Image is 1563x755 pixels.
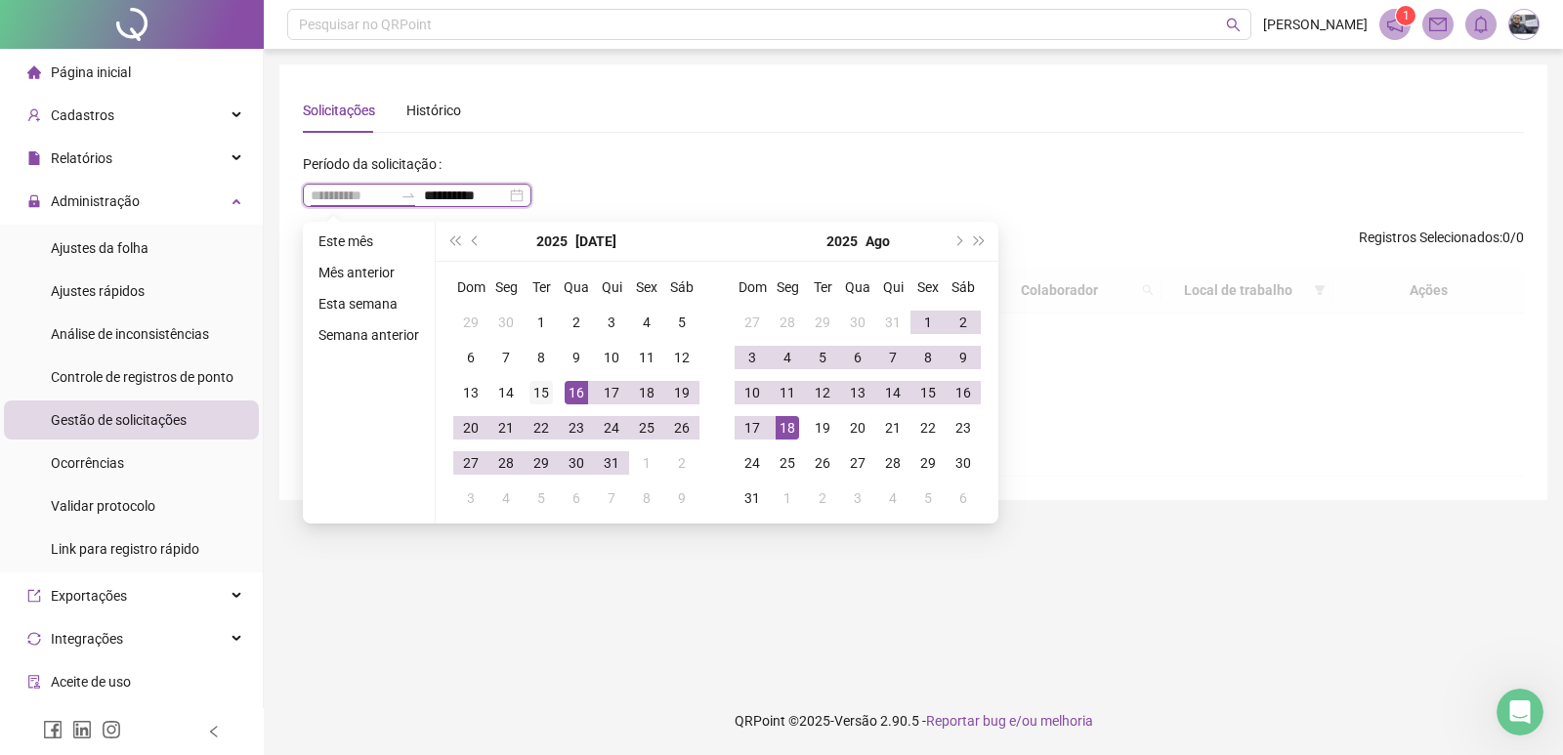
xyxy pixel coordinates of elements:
[916,451,940,475] div: 29
[600,311,623,334] div: 3
[635,416,658,440] div: 25
[770,481,805,516] td: 2025-09-01
[51,193,140,209] span: Administração
[459,416,483,440] div: 20
[946,410,981,445] td: 2025-08-23
[910,445,946,481] td: 2025-08-29
[51,64,131,80] span: Página inicial
[811,416,834,440] div: 19
[406,100,461,121] div: Histórico
[51,541,199,557] span: Link para registro rápido
[776,311,799,334] div: 28
[600,346,623,369] div: 10
[529,346,553,369] div: 8
[524,340,559,375] td: 2025-07-08
[51,498,155,514] span: Validar protocolo
[51,455,124,471] span: Ocorrências
[926,713,1093,729] span: Reportar bug e/ou melhoria
[770,445,805,481] td: 2025-08-25
[740,486,764,510] div: 31
[453,410,488,445] td: 2025-07-20
[846,416,869,440] div: 20
[881,311,905,334] div: 31
[840,340,875,375] td: 2025-08-06
[524,410,559,445] td: 2025-07-22
[629,340,664,375] td: 2025-07-11
[524,445,559,481] td: 2025-07-29
[916,416,940,440] div: 22
[947,222,968,261] button: next-year
[805,375,840,410] td: 2025-08-12
[27,151,41,165] span: file
[529,486,553,510] div: 5
[575,222,616,261] button: month panel
[1396,6,1415,25] sup: 1
[311,323,427,347] li: Semana anterior
[770,270,805,305] th: Seg
[629,445,664,481] td: 2025-08-01
[494,486,518,510] div: 4
[770,375,805,410] td: 2025-08-11
[51,107,114,123] span: Cadastros
[594,305,629,340] td: 2025-07-03
[910,481,946,516] td: 2025-09-05
[635,346,658,369] div: 11
[559,445,594,481] td: 2025-07-30
[735,375,770,410] td: 2025-08-10
[770,305,805,340] td: 2025-07-28
[811,381,834,404] div: 12
[494,451,518,475] div: 28
[303,148,449,180] label: Período da solicitação
[664,340,699,375] td: 2025-07-12
[776,381,799,404] div: 11
[664,445,699,481] td: 2025-08-02
[969,222,991,261] button: super-next-year
[494,311,518,334] div: 30
[1359,227,1524,258] span: : 0 / 0
[494,346,518,369] div: 7
[846,451,869,475] div: 27
[946,445,981,481] td: 2025-08-30
[881,451,905,475] div: 28
[565,381,588,404] div: 16
[594,340,629,375] td: 2025-07-10
[670,311,694,334] div: 5
[916,381,940,404] div: 15
[488,410,524,445] td: 2025-07-21
[629,375,664,410] td: 2025-07-18
[51,674,131,690] span: Aceite de uso
[664,270,699,305] th: Sáb
[805,270,840,305] th: Ter
[565,311,588,334] div: 2
[951,311,975,334] div: 2
[27,589,41,603] span: export
[740,311,764,334] div: 27
[664,481,699,516] td: 2025-08-09
[670,451,694,475] div: 2
[27,632,41,646] span: sync
[840,375,875,410] td: 2025-08-13
[465,222,486,261] button: prev-year
[27,65,41,79] span: home
[881,381,905,404] div: 14
[27,675,41,689] span: audit
[875,305,910,340] td: 2025-07-31
[594,481,629,516] td: 2025-08-07
[805,305,840,340] td: 2025-07-29
[529,451,553,475] div: 29
[600,416,623,440] div: 24
[881,346,905,369] div: 7
[51,283,145,299] span: Ajustes rápidos
[805,410,840,445] td: 2025-08-19
[459,486,483,510] div: 3
[629,305,664,340] td: 2025-07-04
[811,346,834,369] div: 5
[635,381,658,404] div: 18
[488,305,524,340] td: 2025-06-30
[875,481,910,516] td: 2025-09-04
[840,270,875,305] th: Qua
[840,445,875,481] td: 2025-08-27
[565,346,588,369] div: 9
[805,445,840,481] td: 2025-08-26
[946,481,981,516] td: 2025-09-06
